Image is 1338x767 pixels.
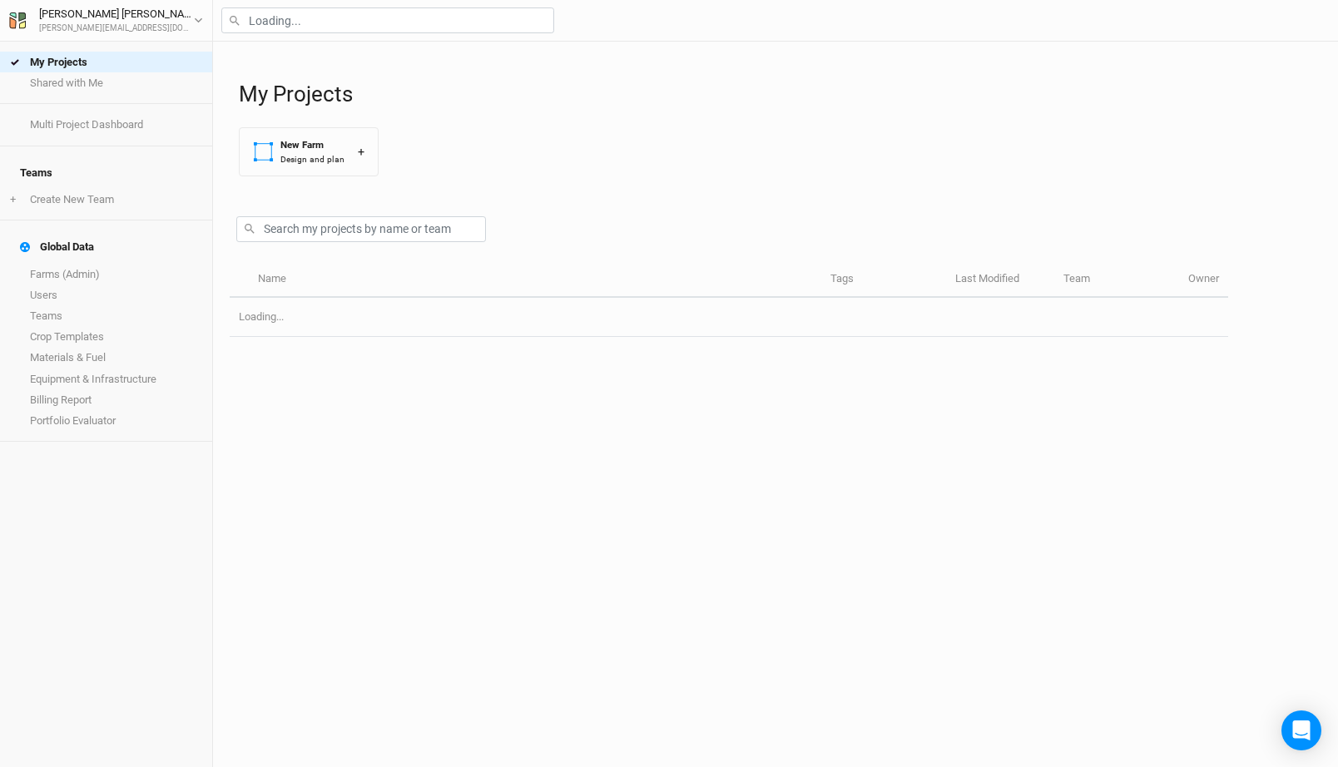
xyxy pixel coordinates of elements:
[280,153,344,166] div: Design and plan
[10,193,16,206] span: +
[20,240,94,254] div: Global Data
[8,5,204,35] button: [PERSON_NAME] [PERSON_NAME][PERSON_NAME][EMAIL_ADDRESS][DOMAIN_NAME]
[1179,262,1228,298] th: Owner
[221,7,554,33] input: Loading...
[358,143,364,161] div: +
[1281,710,1321,750] div: Open Intercom Messenger
[946,262,1054,298] th: Last Modified
[821,262,946,298] th: Tags
[236,216,486,242] input: Search my projects by name or team
[239,127,379,176] button: New FarmDesign and plan+
[280,138,344,152] div: New Farm
[1054,262,1179,298] th: Team
[248,262,820,298] th: Name
[39,6,194,22] div: [PERSON_NAME] [PERSON_NAME]
[239,82,1321,107] h1: My Projects
[230,298,1228,337] td: Loading...
[10,156,202,190] h4: Teams
[39,22,194,35] div: [PERSON_NAME][EMAIL_ADDRESS][DOMAIN_NAME]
